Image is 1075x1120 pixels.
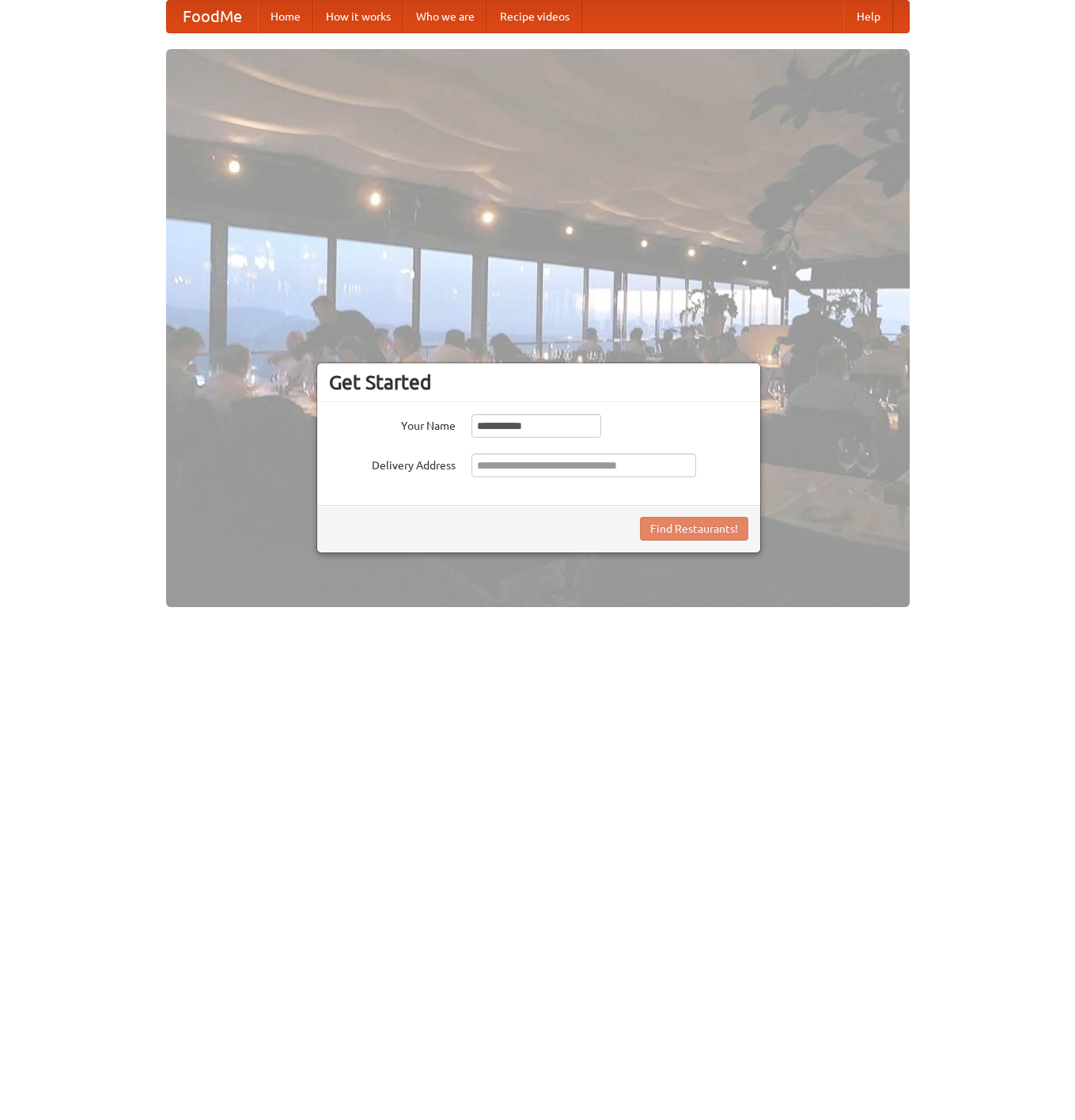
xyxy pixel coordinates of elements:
[329,454,456,473] label: Delivery Address
[329,414,456,434] label: Your Name
[167,1,258,32] a: FoodMe
[487,1,582,32] a: Recipe videos
[329,370,748,394] h3: Get Started
[403,1,487,32] a: Who we are
[258,1,313,32] a: Home
[640,517,748,541] button: Find Restaurants!
[313,1,403,32] a: How it works
[844,1,893,32] a: Help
